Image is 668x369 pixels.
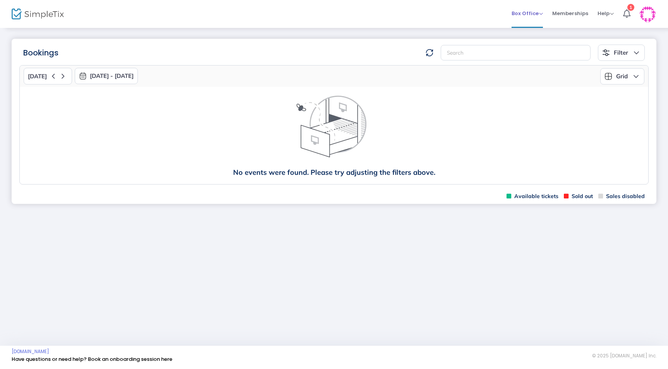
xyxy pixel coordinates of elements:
[24,68,72,84] button: [DATE]
[512,10,543,17] span: Box Office
[564,193,593,200] span: Sold out
[28,73,47,80] span: [DATE]
[598,10,614,17] span: Help
[592,353,656,359] span: © 2025 [DOMAIN_NAME] Inc.
[12,348,49,355] a: [DOMAIN_NAME]
[441,45,591,61] input: Search
[598,193,645,200] span: Sales disabled
[604,72,612,80] img: grid
[627,4,634,11] div: 1
[602,49,610,57] img: filter
[236,95,432,169] img: face thinking
[598,45,645,61] button: Filter
[12,355,172,363] a: Have questions or need help? Book an onboarding session here
[600,68,644,84] button: Grid
[23,47,58,59] m-panel-title: Bookings
[79,72,87,80] img: monthly
[507,193,558,200] span: Available tickets
[233,169,435,176] span: No events were found. Please try adjusting the filters above.
[426,49,433,57] img: refresh-data
[552,3,588,23] span: Memberships
[75,68,138,84] button: [DATE] - [DATE]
